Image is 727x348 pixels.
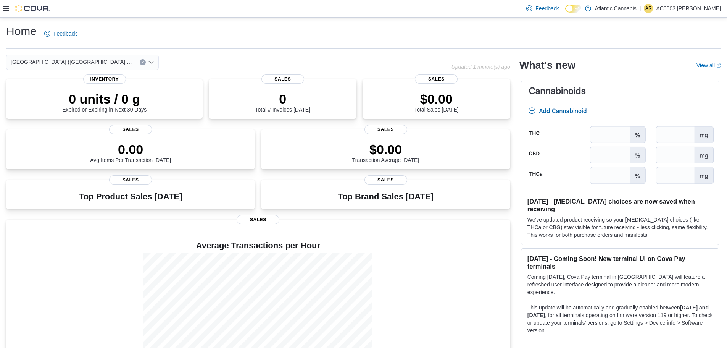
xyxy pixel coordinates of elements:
[140,59,146,65] button: Clear input
[62,91,147,113] div: Expired or Expiring in Next 30 Days
[527,216,713,239] p: We've updated product receiving so your [MEDICAL_DATA] choices (like THCa or CBG) stay visible fo...
[338,192,434,201] h3: Top Brand Sales [DATE]
[41,26,80,41] a: Feedback
[451,64,510,70] p: Updated 1 minute(s) ago
[656,4,721,13] p: AC0003 [PERSON_NAME]
[414,91,458,107] p: $0.00
[640,4,641,13] p: |
[53,30,77,37] span: Feedback
[237,215,279,224] span: Sales
[90,142,171,157] p: 0.00
[79,192,182,201] h3: Top Product Sales [DATE]
[11,57,132,66] span: [GEOGRAPHIC_DATA] ([GEOGRAPHIC_DATA][PERSON_NAME])
[62,91,147,107] p: 0 units / 0 g
[527,304,709,318] strong: [DATE] and [DATE]
[527,197,713,213] h3: [DATE] - [MEDICAL_DATA] choices are now saved when receiving
[595,4,637,13] p: Atlantic Cannabis
[565,5,581,13] input: Dark Mode
[255,91,310,107] p: 0
[15,5,50,12] img: Cova
[523,1,562,16] a: Feedback
[90,142,171,163] div: Avg Items Per Transaction [DATE]
[352,142,419,157] p: $0.00
[527,304,713,334] p: This update will be automatically and gradually enabled between , for all terminals operating on ...
[255,91,310,113] div: Total # Invoices [DATE]
[535,5,559,12] span: Feedback
[83,74,126,84] span: Inventory
[364,175,407,185] span: Sales
[364,125,407,134] span: Sales
[148,59,154,65] button: Open list of options
[109,125,152,134] span: Sales
[519,59,575,71] h2: What's new
[527,273,713,296] p: Coming [DATE], Cova Pay terminal in [GEOGRAPHIC_DATA] will feature a refreshed user interface des...
[109,175,152,185] span: Sales
[6,24,37,39] h1: Home
[527,255,713,270] h3: [DATE] - Coming Soon! New terminal UI on Cova Pay terminals
[645,4,652,13] span: AR
[644,4,653,13] div: AC0003 Ryan Jon
[261,74,304,84] span: Sales
[414,91,458,113] div: Total Sales [DATE]
[696,62,721,68] a: View allExternal link
[352,142,419,163] div: Transaction Average [DATE]
[12,241,504,250] h4: Average Transactions per Hour
[415,74,458,84] span: Sales
[716,63,721,68] svg: External link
